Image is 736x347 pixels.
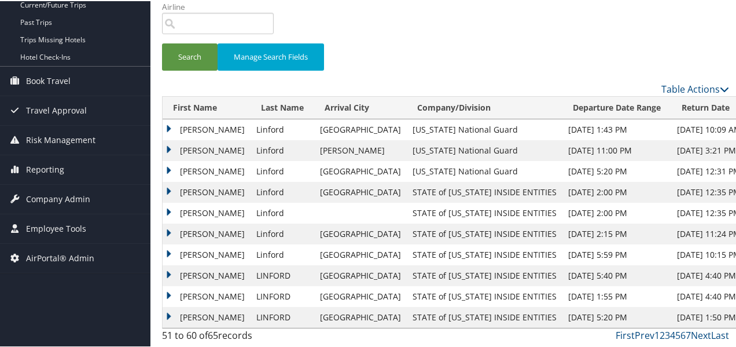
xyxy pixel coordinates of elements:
td: [PERSON_NAME] [163,202,251,222]
td: [PERSON_NAME] [163,243,251,264]
td: [PERSON_NAME] [163,285,251,306]
td: [PERSON_NAME] [163,118,251,139]
a: First [616,328,635,341]
span: Employee Tools [26,213,86,242]
a: 5 [675,328,680,341]
td: [PERSON_NAME] [163,160,251,181]
td: [PERSON_NAME] [314,139,407,160]
a: Prev [635,328,654,341]
td: STATE of [US_STATE] INSIDE ENTITIES [407,202,562,222]
th: First Name: activate to sort column ascending [163,96,251,118]
td: STATE of [US_STATE] INSIDE ENTITIES [407,306,562,327]
button: Search [162,42,218,70]
td: [US_STATE] National Guard [407,160,562,181]
td: [PERSON_NAME] [163,222,251,243]
td: [US_STATE] National Guard [407,118,562,139]
td: [DATE] 11:00 PM [562,139,671,160]
td: LINFORD [251,285,314,306]
td: [PERSON_NAME] [163,181,251,202]
td: Linford [251,202,314,222]
a: 2 [660,328,665,341]
td: LINFORD [251,264,314,285]
td: Linford [251,118,314,139]
td: [DATE] 2:00 PM [562,181,671,202]
th: Last Name: activate to sort column ascending [251,96,314,118]
a: Next [691,328,711,341]
span: AirPortal® Admin [26,243,94,272]
td: [DATE] 5:20 PM [562,160,671,181]
td: [GEOGRAPHIC_DATA] [314,160,407,181]
td: [GEOGRAPHIC_DATA] [314,243,407,264]
div: 51 to 60 of records [162,327,291,347]
td: LINFORD [251,306,314,327]
td: Linford [251,139,314,160]
td: [DATE] 2:00 PM [562,202,671,222]
a: 4 [670,328,675,341]
td: [PERSON_NAME] [163,306,251,327]
a: 3 [665,328,670,341]
td: [DATE] 5:59 PM [562,243,671,264]
td: STATE of [US_STATE] INSIDE ENTITIES [407,181,562,202]
span: Company Admin [26,184,90,213]
span: 65 [208,328,218,341]
button: Manage Search Fields [218,42,324,70]
span: Travel Approval [26,95,87,124]
td: STATE of [US_STATE] INSIDE ENTITIES [407,264,562,285]
td: [PERSON_NAME] [163,264,251,285]
a: 7 [686,328,691,341]
td: Linford [251,181,314,202]
td: [GEOGRAPHIC_DATA] [314,264,407,285]
th: Departure Date Range: activate to sort column descending [562,96,671,118]
td: Linford [251,243,314,264]
td: Linford [251,160,314,181]
td: [DATE] 1:55 PM [562,285,671,306]
td: [DATE] 2:15 PM [562,222,671,243]
a: Last [711,328,729,341]
td: [DATE] 5:20 PM [562,306,671,327]
td: STATE of [US_STATE] INSIDE ENTITIES [407,222,562,243]
a: 6 [680,328,686,341]
span: Book Travel [26,65,71,94]
td: [GEOGRAPHIC_DATA] [314,118,407,139]
td: STATE of [US_STATE] INSIDE ENTITIES [407,285,562,306]
td: [GEOGRAPHIC_DATA] [314,285,407,306]
td: [DATE] 5:40 PM [562,264,671,285]
td: [DATE] 1:43 PM [562,118,671,139]
a: Table Actions [661,82,729,94]
td: [US_STATE] National Guard [407,139,562,160]
td: STATE of [US_STATE] INSIDE ENTITIES [407,243,562,264]
a: 1 [654,328,660,341]
span: Reporting [26,154,64,183]
td: [PERSON_NAME] [163,139,251,160]
th: Arrival City: activate to sort column ascending [314,96,407,118]
td: [GEOGRAPHIC_DATA] [314,222,407,243]
td: Linford [251,222,314,243]
th: Company/Division [407,96,562,118]
td: [GEOGRAPHIC_DATA] [314,181,407,202]
td: [GEOGRAPHIC_DATA] [314,306,407,327]
span: Risk Management [26,125,95,154]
